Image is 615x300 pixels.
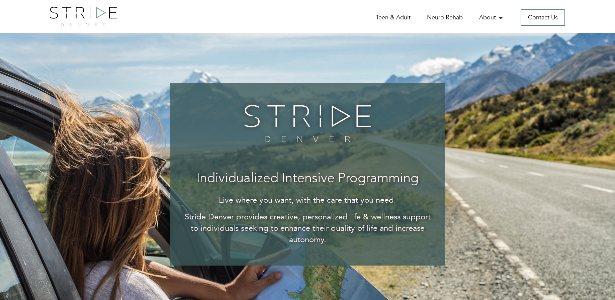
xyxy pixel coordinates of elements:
[50,7,117,26] img: logo.png
[479,13,504,22] a: About
[184,172,431,186] h3: Individualized Intensive Programming
[376,13,411,22] a: Teen & Adult
[427,13,463,22] a: Neuro Rehab
[184,211,431,246] p: Stride Denver provides creative, personalized life & wellness support to individuals seeking to e...
[240,100,375,147] img: banner-logo.png
[184,195,431,206] p: Live where you want, with the care that you need.
[521,9,565,26] a: Contact Us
